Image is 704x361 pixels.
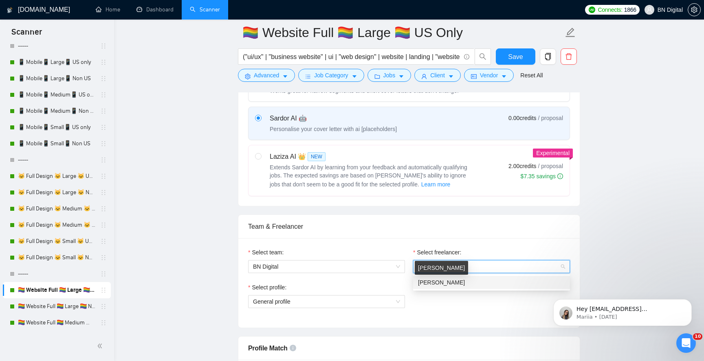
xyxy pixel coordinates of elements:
[238,69,295,82] button: settingAdvancedcaret-down
[18,119,95,136] a: 📱 Mobile📱 Small📱 US only
[496,48,535,65] button: Save
[475,48,491,65] button: search
[248,215,570,238] div: Team & Freelancer
[270,114,397,123] div: Sardor AI 🤖
[18,136,95,152] a: 📱 Mobile📱 Small📱 Non US
[18,38,95,54] a: -----
[565,27,576,38] span: edit
[100,173,107,179] span: holder
[421,73,427,79] span: user
[520,71,543,80] a: Reset All
[245,73,251,79] span: setting
[18,315,95,331] a: 🏳️‍🌈 Website Full 🏳️‍🌈 Medium 🏳️‍🌈 US Only
[18,168,95,184] a: 🐱 Full Design 🐱 Large 🐱 US Only
[475,53,491,60] span: search
[252,283,286,292] span: Select profile:
[100,254,107,261] span: holder
[298,69,364,82] button: barsJob Categorycaret-down
[100,59,107,66] span: holder
[383,71,396,80] span: Jobs
[18,298,95,315] a: 🏳️‍🌈 Website Full 🏳️‍🌈 Large 🏳️‍🌈 Non US
[100,319,107,326] span: holder
[415,261,468,275] div: [PERSON_NAME]
[100,124,107,131] span: holder
[35,24,141,135] span: Hey [EMAIL_ADDRESS][DOMAIN_NAME], Looks like your Upwork agency BN Digital ran out of connects. W...
[242,22,563,43] input: Scanner name...
[647,7,652,13] span: user
[18,331,95,347] a: 🏳️‍🌈 Website Full 🏳️‍🌈 Medium 🏳️‍🌈 Non US
[100,140,107,147] span: holder
[418,279,465,286] span: [PERSON_NAME]
[464,69,514,82] button: idcardVendorcaret-down
[508,52,523,62] span: Save
[100,157,107,163] span: holder
[448,73,454,79] span: caret-down
[471,73,477,79] span: idcard
[97,342,105,350] span: double-left
[598,5,622,14] span: Connects:
[308,152,326,161] span: NEW
[536,150,570,156] span: Experimental
[624,5,636,14] span: 1866
[374,73,380,79] span: folder
[100,287,107,293] span: holder
[540,48,556,65] button: copy
[100,238,107,245] span: holder
[501,73,507,79] span: caret-down
[693,333,702,340] span: 10
[538,162,563,170] span: / proposal
[18,184,95,201] a: 🐱 Full Design 🐱 Large 🐱 Non US
[282,73,288,79] span: caret-down
[18,103,95,119] a: 📱 Mobile📱 Medium📱 Non US
[367,69,411,82] button: folderJobscaret-down
[557,173,563,179] span: info-circle
[100,108,107,114] span: holder
[100,92,107,98] span: holder
[538,114,563,122] span: / proposal
[589,7,595,13] img: upwork-logo.png
[100,43,107,49] span: holder
[253,260,400,273] span: BN Digital
[298,152,306,162] span: 👑
[5,26,48,43] span: Scanner
[430,71,445,80] span: Client
[541,282,704,339] iframe: Intercom notifications message
[521,172,563,180] div: $7.35 savings
[100,206,107,212] span: holder
[96,6,120,13] a: homeHome
[248,248,284,257] label: Select team:
[100,189,107,196] span: holder
[18,249,95,266] a: 🐱 Full Design 🐱 Small 🐱 Non US
[18,54,95,70] a: 📱 Mobile📱 Large📱 US only
[414,69,461,82] button: userClientcaret-down
[18,217,95,233] a: 🐱 Full Design 🐱 Medium 🐱 Non US
[248,345,288,352] span: Profile Match
[270,125,397,133] div: Personalise your cover letter with ai [placeholders]
[100,222,107,228] span: holder
[398,73,404,79] span: caret-down
[508,162,536,171] span: 2.00 credits
[254,71,279,80] span: Advanced
[18,282,95,298] a: 🏳️‍🌈 Website Full 🏳️‍🌈 Large 🏳️‍🌈 US Only
[508,114,536,123] span: 0.00 credits
[253,298,290,305] span: General profile
[561,53,576,60] span: delete
[100,75,107,82] span: holder
[270,152,473,162] div: Laziza AI
[688,7,701,13] a: setting
[18,87,95,103] a: 📱 Mobile📱 Medium📱 US only
[18,152,95,168] a: -----
[100,303,107,310] span: holder
[421,180,451,189] span: Learn more
[418,260,559,273] input: Select freelancer:
[688,3,701,16] button: setting
[18,233,95,249] a: 🐱 Full Design 🐱 Small 🐱 US Only
[243,52,460,62] input: Search Freelance Jobs...
[688,7,700,13] span: setting
[421,179,451,189] button: Laziza AI NEWExtends Sardor AI by learning from your feedback and automatically qualifying jobs. ...
[18,266,95,282] a: -----
[413,248,461,257] label: Select freelancer:
[18,201,95,217] a: 🐱 Full Design 🐱 Medium 🐱 US Only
